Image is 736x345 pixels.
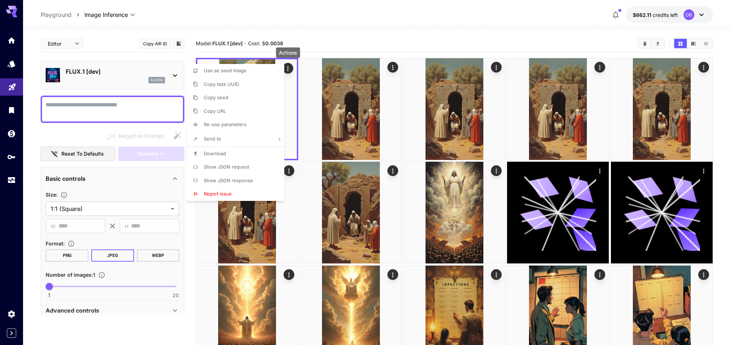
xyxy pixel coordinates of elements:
span: Re-use parameters [204,121,247,127]
span: Download [204,151,226,156]
span: Show JSON response [204,178,253,183]
div: Actions [276,47,300,58]
span: Copy URL [204,108,226,114]
span: Use as seed image [204,68,247,73]
span: Report issue [204,191,232,197]
span: Copy task UUID [204,81,239,87]
span: Copy seed [204,95,228,100]
span: Send to [204,136,221,142]
span: Show JSON request [204,164,249,170]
